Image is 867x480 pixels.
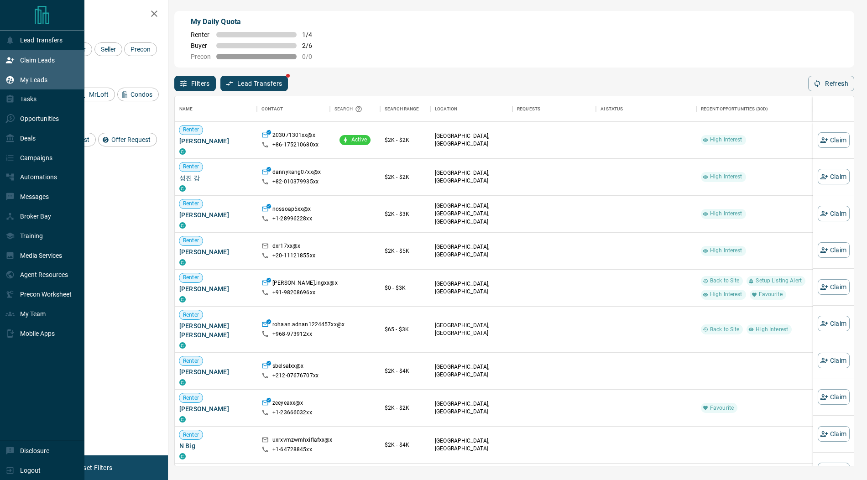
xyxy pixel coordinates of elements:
button: Claim [818,242,850,258]
div: condos.ca [179,379,186,386]
p: +91- 98208696xx [272,289,315,297]
div: condos.ca [179,222,186,229]
div: Offer Request [98,133,157,146]
p: zeeyeaxx@x [272,399,303,409]
span: [PERSON_NAME] [179,284,252,293]
div: Recent Opportunities (30d) [696,96,813,122]
span: Renter [179,431,203,439]
p: My Daily Quota [191,16,322,27]
div: Recent Opportunities (30d) [701,96,768,122]
span: N Big [179,441,252,450]
p: [GEOGRAPHIC_DATA], [GEOGRAPHIC_DATA] [435,169,508,185]
p: $2K - $2K [385,173,426,181]
span: Renter [191,31,211,38]
div: AI Status [596,96,696,122]
div: Condos [117,88,159,101]
p: [GEOGRAPHIC_DATA], [GEOGRAPHIC_DATA] [435,363,508,379]
p: +1- 28996228xx [272,215,312,223]
span: High Interest [706,173,746,181]
div: Location [430,96,512,122]
p: +86- 175210680xx [272,141,319,149]
button: Claim [818,389,850,405]
p: $2K - $5K [385,247,426,255]
button: Claim [818,426,850,442]
p: $0 - $3K [385,284,426,292]
span: High Interest [706,291,746,298]
div: condos.ca [179,296,186,303]
div: AI Status [601,96,623,122]
div: Name [175,96,257,122]
span: [PERSON_NAME] [179,367,252,376]
p: [GEOGRAPHIC_DATA], [GEOGRAPHIC_DATA] [435,400,508,416]
button: Lead Transfers [220,76,288,91]
button: Refresh [808,76,854,91]
p: +82- 010379935xx [272,178,319,186]
span: Buyer [191,42,211,49]
p: $2K - $4K [385,441,426,449]
span: Renter [179,126,203,134]
span: High Interest [706,247,746,255]
p: $65 - $3K [385,325,426,334]
div: MrLoft [76,88,115,101]
span: 0 / 0 [302,53,322,60]
span: 성진 강 [179,173,252,183]
div: condos.ca [179,342,186,349]
span: Back to Site [706,326,743,334]
p: nossoap5xx@x [272,205,311,215]
p: [GEOGRAPHIC_DATA], [GEOGRAPHIC_DATA] [435,132,508,148]
p: $2K - $4K [385,367,426,375]
button: Filters [174,76,216,91]
span: Setup Listing Alert [752,277,805,285]
span: Precon [191,53,211,60]
button: Reset Filters [69,460,118,475]
span: Seller [98,46,119,53]
span: 2 / 6 [302,42,322,49]
span: [PERSON_NAME] [179,404,252,413]
div: Requests [512,96,596,122]
p: +20- 11121855xx [272,252,315,260]
div: Search Range [385,96,419,122]
span: 1 / 4 [302,31,322,38]
div: Precon [124,42,157,56]
span: Active [348,136,371,144]
div: Search [334,96,365,122]
span: Renter [179,394,203,402]
div: Contact [257,96,330,122]
span: [PERSON_NAME] [179,136,252,146]
span: Back to Site [706,277,743,285]
p: $2K - $2K [385,404,426,412]
span: [PERSON_NAME] [179,247,252,256]
button: Claim [818,353,850,368]
p: rohaan.adnan1224457xx@x [272,321,345,330]
span: [PERSON_NAME] [PERSON_NAME] [179,321,252,339]
button: Claim [818,132,850,148]
span: Renter [179,311,203,319]
button: Claim [818,169,850,184]
p: +212- 07676707xx [272,372,319,380]
p: [GEOGRAPHIC_DATA], [GEOGRAPHIC_DATA] [435,322,508,337]
span: Condos [127,91,156,98]
div: Location [435,96,457,122]
span: Renter [179,163,203,171]
p: sbelsalxx@x [272,362,303,372]
div: condos.ca [179,148,186,155]
span: Offer Request [108,136,154,143]
div: Seller [94,42,122,56]
span: Renter [179,200,203,208]
p: +1- 23666032xx [272,409,312,417]
div: Contact [261,96,283,122]
button: Claim [818,316,850,331]
p: [GEOGRAPHIC_DATA], [GEOGRAPHIC_DATA] [435,243,508,259]
span: Favourite [706,404,737,412]
p: [GEOGRAPHIC_DATA], [GEOGRAPHIC_DATA] [435,280,508,296]
button: Claim [818,463,850,478]
div: Name [179,96,193,122]
button: Claim [818,279,850,295]
div: Search Range [380,96,430,122]
span: High Interest [706,136,746,144]
span: Favourite [755,291,786,298]
span: MrLoft [86,91,112,98]
span: Renter [179,274,203,282]
p: dxr17xx@x [272,242,300,252]
div: condos.ca [179,185,186,192]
